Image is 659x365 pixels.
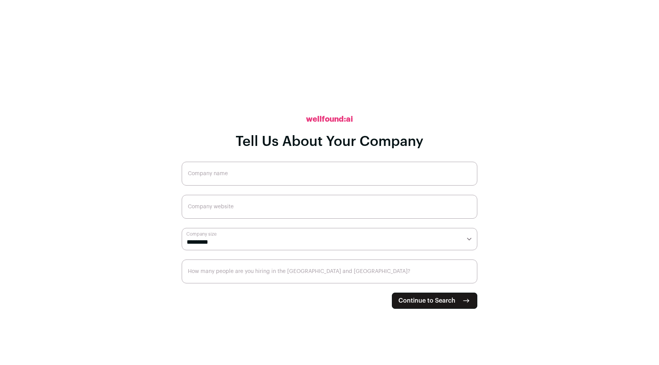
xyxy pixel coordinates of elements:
[398,296,455,305] span: Continue to Search
[392,293,477,309] button: Continue to Search
[182,260,477,283] input: How many people are you hiring in the US and Canada?
[182,162,477,186] input: Company name
[182,195,477,219] input: Company website
[306,114,353,125] h2: wellfound:ai
[236,134,423,149] h1: Tell Us About Your Company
